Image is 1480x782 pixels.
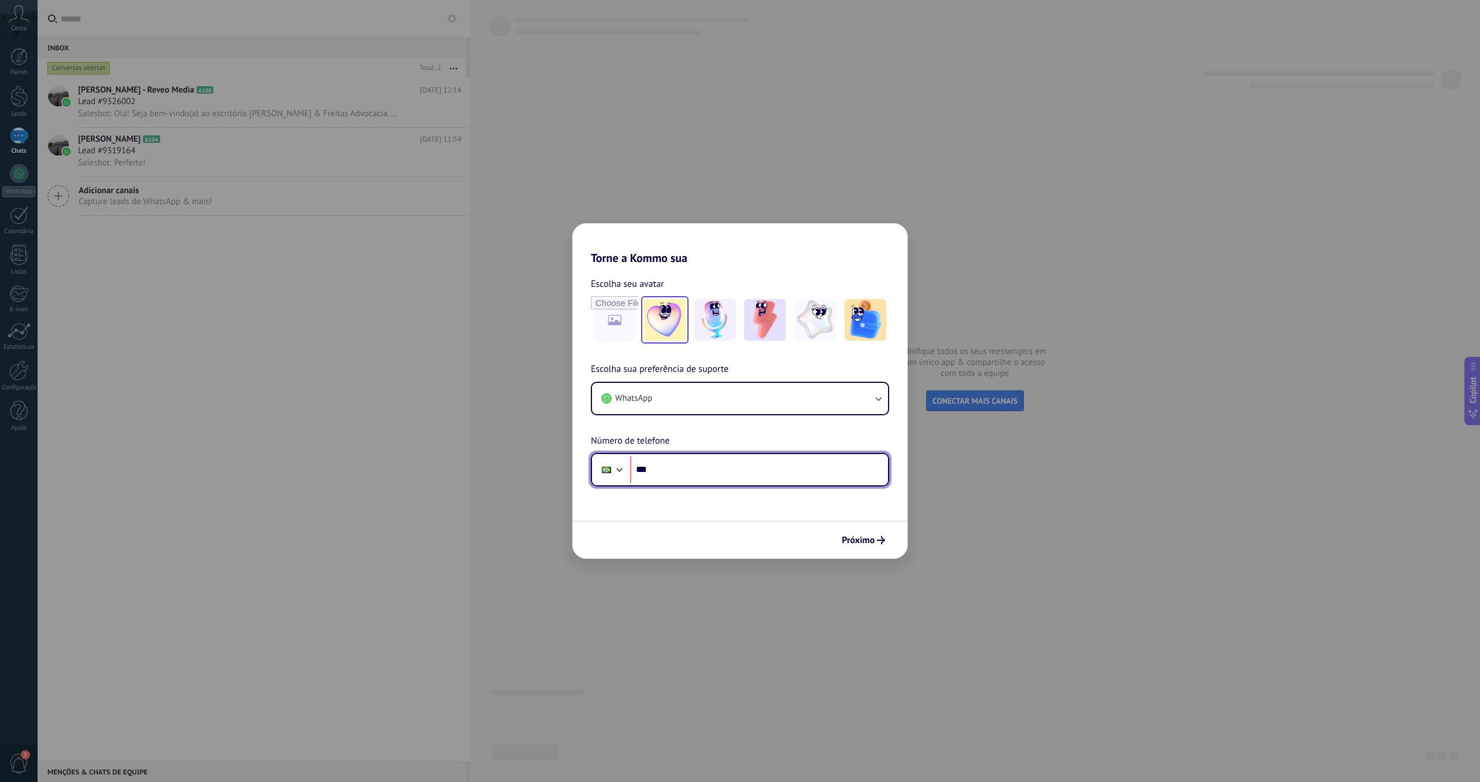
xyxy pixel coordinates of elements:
[591,434,669,449] span: Número de telefone
[592,383,888,414] button: WhatsApp
[572,223,908,265] h2: Torne a Kommo sua
[644,299,686,341] img: -1.jpeg
[744,299,786,341] img: -3.jpeg
[591,362,728,377] span: Escolha sua preferência de suporte
[694,299,736,341] img: -2.jpeg
[842,536,875,544] span: Próximo
[794,299,836,341] img: -4.jpeg
[845,299,886,341] img: -5.jpeg
[591,276,664,292] span: Escolha seu avatar
[595,458,617,482] div: Brazil: + 55
[837,530,890,550] button: Próximo
[615,393,652,404] span: WhatsApp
